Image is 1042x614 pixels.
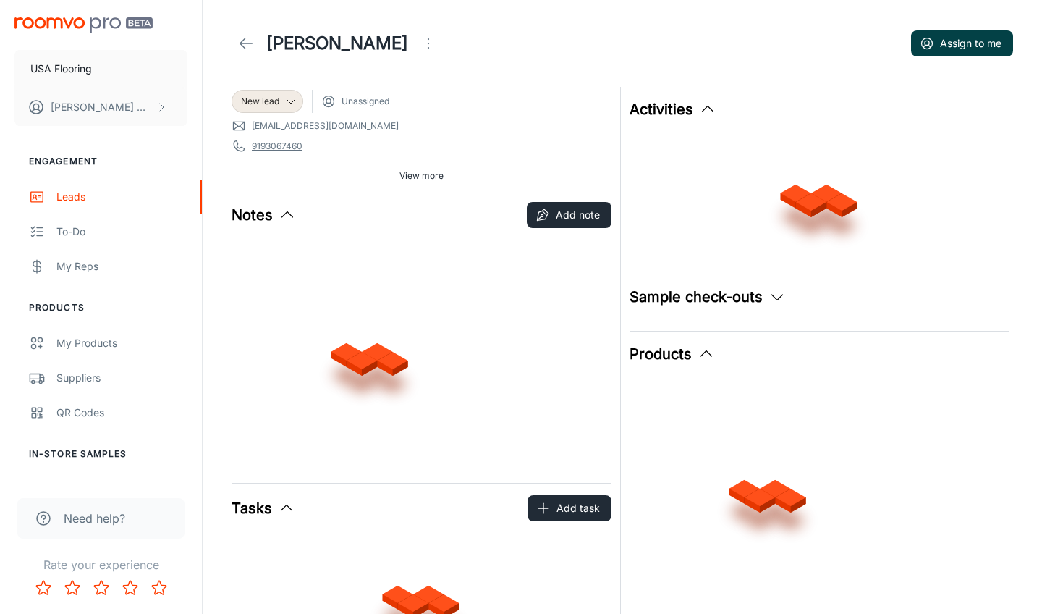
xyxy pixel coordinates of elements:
[232,204,296,226] button: Notes
[56,370,187,386] div: Suppliers
[252,140,302,153] a: 9193067460
[630,286,786,308] button: Sample check-outs
[30,61,92,77] p: USA Flooring
[56,224,187,240] div: To-do
[14,50,187,88] button: USA Flooring
[56,258,187,274] div: My Reps
[252,119,399,133] a: [EMAIL_ADDRESS][DOMAIN_NAME]
[414,29,443,58] button: Open menu
[87,573,116,602] button: Rate 3 star
[56,189,187,205] div: Leads
[394,165,449,187] button: View more
[630,343,715,365] button: Products
[528,495,611,521] button: Add task
[58,573,87,602] button: Rate 2 star
[911,30,1013,56] button: Assign to me
[14,88,187,126] button: [PERSON_NAME] Worthington
[116,573,145,602] button: Rate 4 star
[14,17,153,33] img: Roomvo PRO Beta
[232,497,295,519] button: Tasks
[527,202,611,228] button: Add note
[145,573,174,602] button: Rate 5 star
[342,95,389,108] span: Unassigned
[29,573,58,602] button: Rate 1 star
[399,169,444,182] span: View more
[56,335,187,351] div: My Products
[266,30,408,56] h1: [PERSON_NAME]
[64,510,125,527] span: Need help?
[630,98,716,120] button: Activities
[51,99,153,115] p: [PERSON_NAME] Worthington
[12,556,190,573] p: Rate your experience
[232,90,303,113] div: New lead
[56,405,187,421] div: QR Codes
[241,95,279,108] span: New lead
